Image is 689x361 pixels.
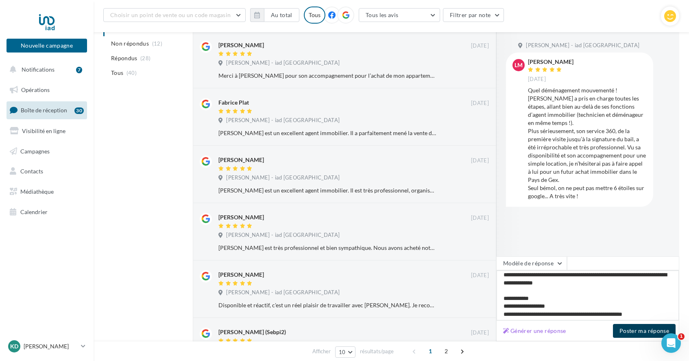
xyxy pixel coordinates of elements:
[678,333,685,340] span: 1
[103,8,246,22] button: Choisir un point de vente ou un code magasin
[661,333,681,353] iframe: Intercom live chat
[471,157,489,164] span: [DATE]
[152,40,162,47] span: (12)
[304,7,325,24] div: Tous
[471,272,489,279] span: [DATE]
[335,346,356,358] button: 10
[111,54,137,62] span: Répondus
[496,256,567,270] button: Modèle de réponse
[218,98,249,107] div: Fabrice Plat
[22,127,65,134] span: Visibilité en ligne
[5,203,89,221] a: Calendrier
[226,289,340,296] span: [PERSON_NAME] - iad [GEOGRAPHIC_DATA]
[5,143,89,160] a: Campagnes
[528,86,647,200] div: Quel déménagement mouvementé ! [PERSON_NAME] a pris en charge toutes les étapes, allant bien au-d...
[528,76,546,83] span: [DATE]
[7,39,87,53] button: Nouvelle campagne
[218,271,264,279] div: [PERSON_NAME]
[218,328,286,336] div: [PERSON_NAME] (Sebpi2)
[440,345,453,358] span: 2
[140,55,150,61] span: (28)
[5,81,89,98] a: Opérations
[110,11,231,18] span: Choisir un point de vente ou un code magasin
[471,214,489,222] span: [DATE]
[360,348,394,355] span: résultats/page
[226,232,340,239] span: [PERSON_NAME] - iad [GEOGRAPHIC_DATA]
[471,329,489,337] span: [DATE]
[20,168,43,175] span: Contacts
[218,41,264,49] div: [PERSON_NAME]
[528,59,573,65] div: [PERSON_NAME]
[24,342,78,350] p: [PERSON_NAME]
[218,186,436,195] div: [PERSON_NAME] est un excellent agent immobilier. Il est très professionnel, organisé, disponible,...
[264,8,299,22] button: Au total
[20,208,48,215] span: Calendrier
[218,129,436,137] div: [PERSON_NAME] est un excellent agent immobilier. Il a parfaitement mené la vente de notre apparte...
[312,348,331,355] span: Afficher
[111,39,149,48] span: Non répondus
[359,8,440,22] button: Tous les avis
[218,301,436,309] div: Disponible et réactif, c'est un réel plaisir de travailler avec [PERSON_NAME]. Je recommande à 10...
[471,42,489,50] span: [DATE]
[5,163,89,180] a: Contacts
[515,61,523,69] span: LM
[22,66,55,73] span: Notifications
[76,67,82,73] div: 7
[443,8,504,22] button: Filtrer par note
[21,86,50,93] span: Opérations
[613,324,676,338] button: Poster ma réponse
[10,342,18,350] span: KD
[5,183,89,200] a: Médiathèque
[218,213,264,221] div: [PERSON_NAME]
[218,244,436,252] div: [PERSON_NAME] est très professionnel et bien sympathique. Nous avons acheté notre premier bien im...
[21,107,67,114] span: Boîte de réception
[226,59,340,67] span: [PERSON_NAME] - iad [GEOGRAPHIC_DATA]
[126,70,137,76] span: (40)
[7,339,87,354] a: KD [PERSON_NAME]
[424,345,437,358] span: 1
[218,156,264,164] div: [PERSON_NAME]
[226,174,340,182] span: [PERSON_NAME] - iad [GEOGRAPHIC_DATA]
[218,72,436,80] div: Merci à [PERSON_NAME] pour son accompagnement pour l’achat de mon appartement, il a été réactif, ...
[250,8,299,22] button: Au total
[5,123,89,140] a: Visibilité en ligne
[500,326,569,336] button: Générer une réponse
[526,42,639,49] span: [PERSON_NAME] - iad [GEOGRAPHIC_DATA]
[5,101,89,119] a: Boîte de réception30
[226,117,340,124] span: [PERSON_NAME] - iad [GEOGRAPHIC_DATA]
[20,188,54,195] span: Médiathèque
[111,69,123,77] span: Tous
[471,100,489,107] span: [DATE]
[366,11,399,18] span: Tous les avis
[74,107,84,114] div: 30
[20,147,50,154] span: Campagnes
[5,61,85,78] button: Notifications 7
[339,349,346,355] span: 10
